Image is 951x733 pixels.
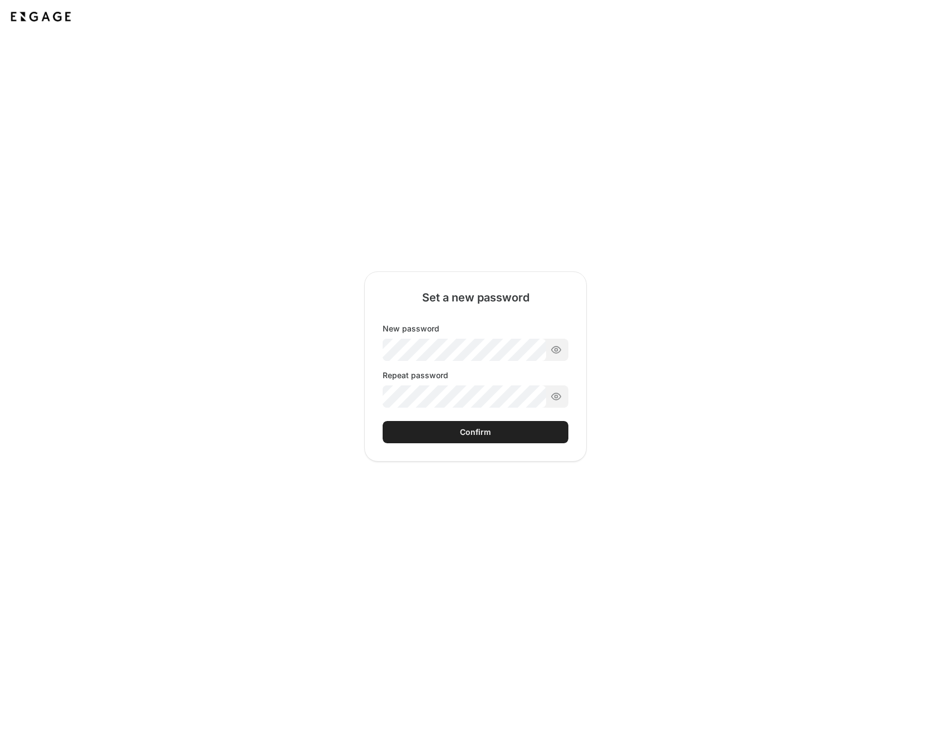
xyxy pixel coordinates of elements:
[383,323,439,334] label: New password
[9,9,73,24] img: Application logo
[422,290,529,305] h2: Set a new password
[460,427,491,438] div: Confirm
[383,370,448,381] label: Repeat password
[383,421,568,443] button: Confirm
